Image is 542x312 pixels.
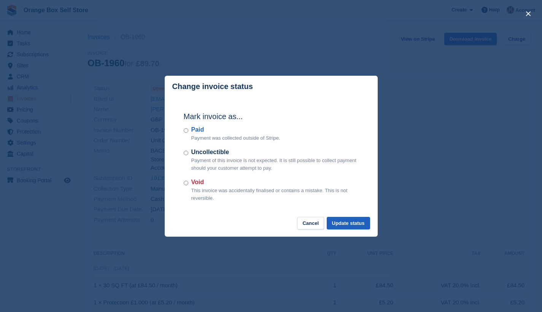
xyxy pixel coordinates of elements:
[297,217,324,229] button: Cancel
[191,157,359,172] p: Payment of this invoice is not expected. It is still possible to collect payment should your cust...
[172,82,253,91] p: Change invoice status
[191,178,359,187] label: Void
[191,187,359,202] p: This invoice was accidentally finalised or contains a mistake. This is not reversible.
[191,125,280,134] label: Paid
[522,8,534,20] button: close
[327,217,370,229] button: Update status
[184,111,359,122] h2: Mark invoice as...
[191,134,280,142] p: Payment was collected outside of Stripe.
[191,148,359,157] label: Uncollectible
